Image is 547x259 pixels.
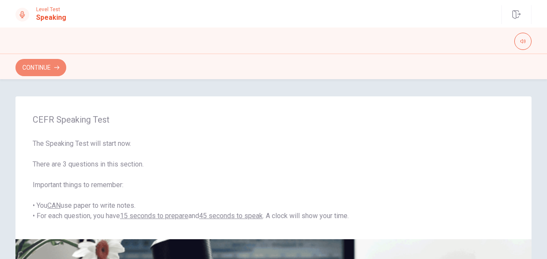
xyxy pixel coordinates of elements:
u: 15 seconds to prepare [120,212,188,220]
span: Level Test [36,6,66,12]
h1: Speaking [36,12,66,23]
span: The Speaking Test will start now. There are 3 questions in this section. Important things to reme... [33,139,514,221]
button: Continue [15,59,66,76]
u: CAN [47,201,61,210]
span: CEFR Speaking Test [33,114,514,125]
u: 45 seconds to speak [199,212,263,220]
